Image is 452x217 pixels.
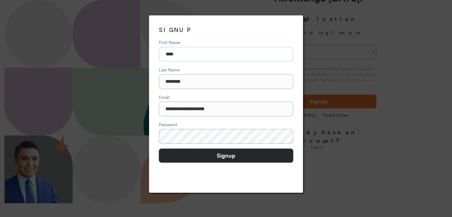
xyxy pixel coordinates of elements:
[159,25,293,34] h3: SIGNUP
[159,39,293,46] div: First Name
[159,66,293,73] div: Last Name
[159,149,293,163] button: Signup
[159,121,293,128] div: Password
[159,94,293,100] div: Email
